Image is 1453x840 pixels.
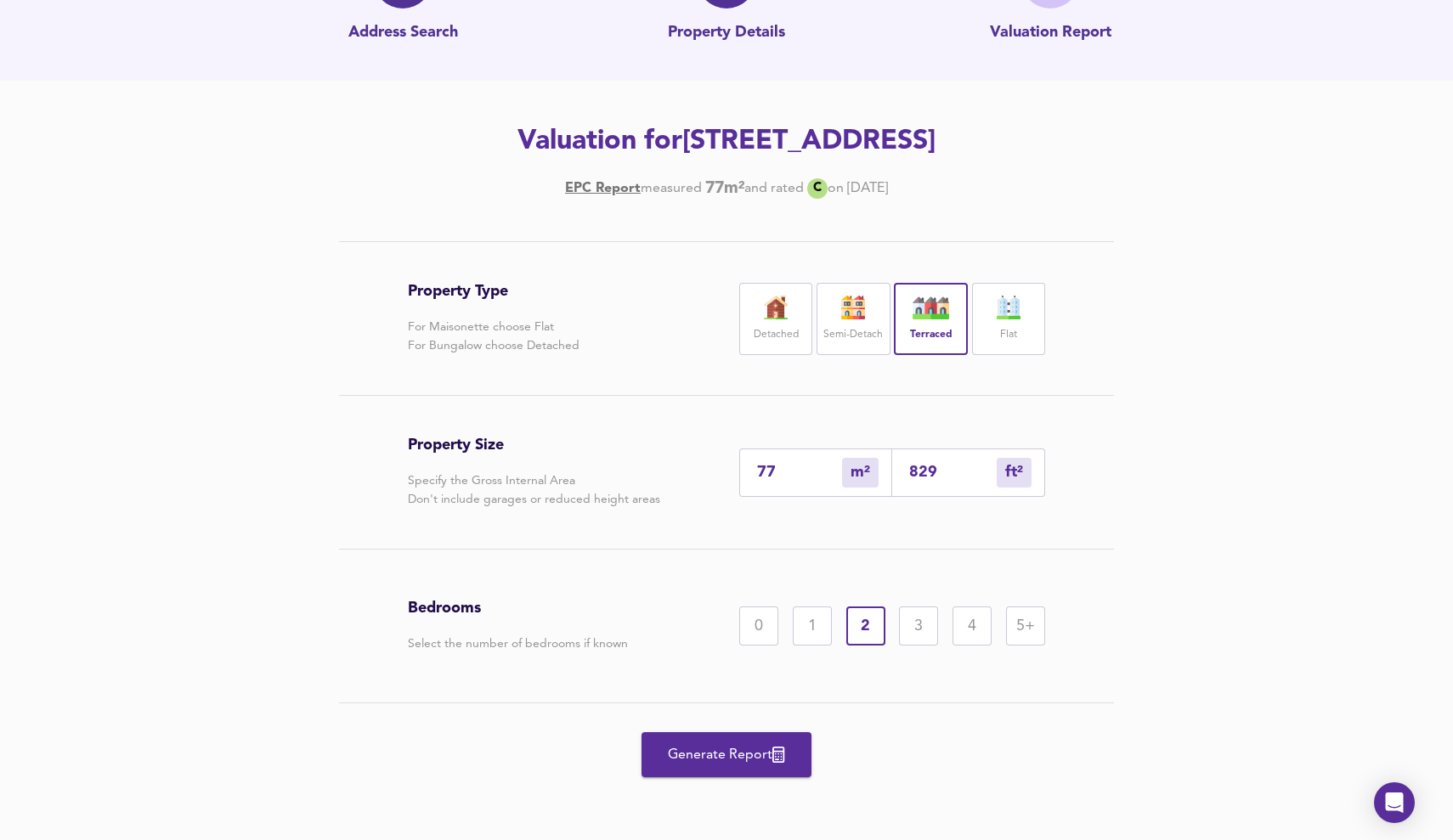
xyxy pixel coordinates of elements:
[842,458,879,488] div: m²
[832,296,874,319] img: house-icon
[894,283,967,355] div: Terraced
[705,179,744,198] b: 77 m²
[408,436,660,454] h3: Property Size
[642,732,811,777] button: Generate Report
[408,634,628,653] p: Select the number of bedrooms if known
[408,318,580,355] p: For Maisonette choose Flat For Bungalow choose Detached
[246,123,1207,161] h2: Valuation for [STREET_ADDRESS]
[408,282,580,301] h3: Property Type
[348,22,458,44] p: Address Search
[757,464,842,482] input: Enter sqm
[668,22,785,44] p: Property Details
[953,606,992,646] div: 4
[910,324,953,346] label: Terraced
[807,178,828,199] div: C
[755,296,797,319] img: house-icon
[997,458,1032,488] div: m²
[909,464,997,482] input: Sqft
[754,324,799,346] label: Detached
[1000,324,1017,346] label: Flat
[408,599,628,617] h3: Bedrooms
[846,606,885,646] div: 2
[565,178,888,199] div: [DATE]
[990,22,1111,44] p: Valuation Report
[817,283,890,355] div: Semi-Detach
[641,179,702,198] div: measured
[565,179,641,198] a: EPC Report
[744,179,804,198] div: and rated
[823,324,883,346] label: Semi-Detach
[739,283,812,355] div: Detached
[659,743,794,767] span: Generate Report
[828,179,844,198] div: on
[899,606,938,646] div: 3
[793,606,832,646] div: 1
[910,296,953,319] img: house-icon
[408,471,660,509] p: Specify the Gross Internal Area Don't include garages or reduced height areas
[987,296,1030,319] img: flat-icon
[1374,782,1415,823] div: Open Intercom Messenger
[739,606,778,646] div: 0
[1006,606,1045,646] div: 5+
[972,283,1045,355] div: Flat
